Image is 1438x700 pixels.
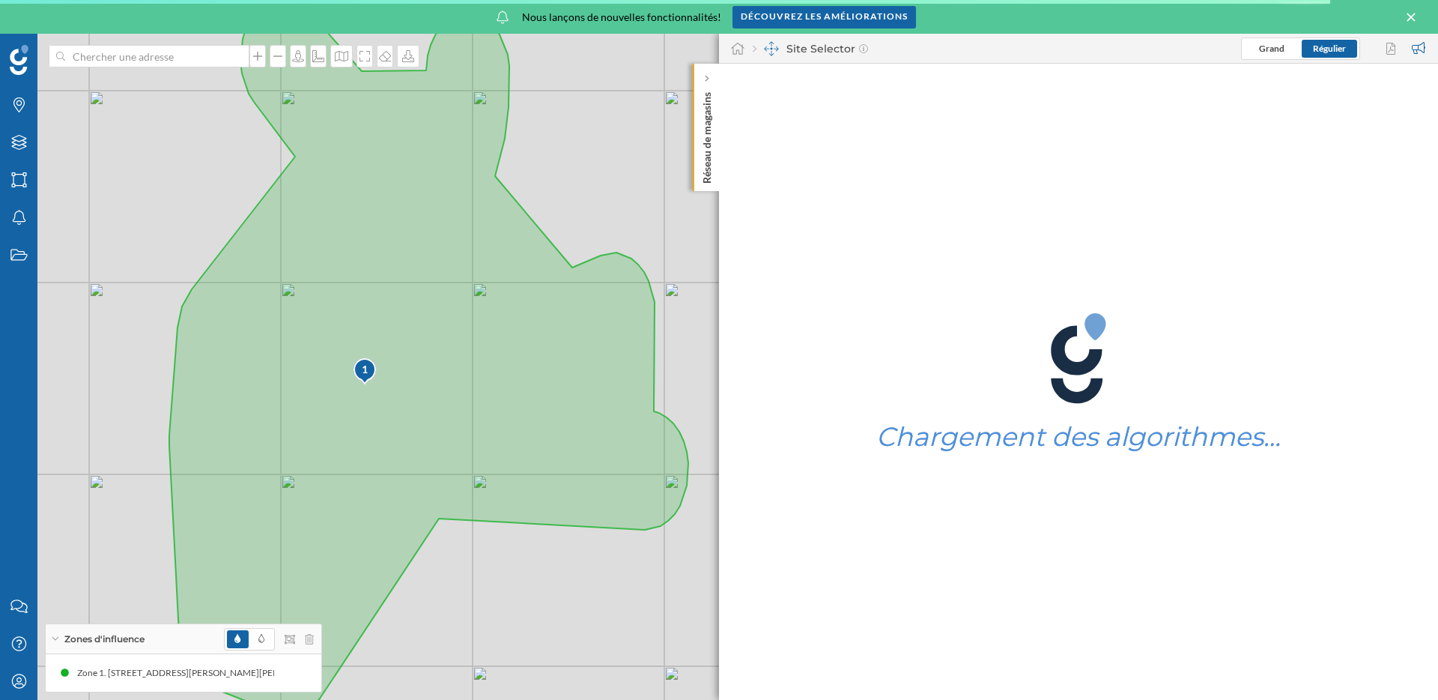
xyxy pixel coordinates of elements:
div: Site Selector [753,41,868,56]
div: Zone 1. [STREET_ADDRESS][PERSON_NAME][PERSON_NAME] (3 min À pied) [77,666,392,681]
img: Logo Geoblink [10,45,28,75]
span: Zones d'influence [64,633,145,646]
div: 1 [353,357,375,384]
div: 1 [353,362,377,377]
span: Régulier [1313,43,1346,54]
span: Nous lançons de nouvelles fonctionnalités! [522,10,721,25]
img: pois-map-marker.svg [353,357,378,387]
p: Réseau de magasins [700,86,715,184]
span: Grand [1259,43,1284,54]
span: Assistance [30,10,103,24]
h1: Chargement des algorithmes… [876,423,1281,451]
img: dashboards-manager.svg [764,41,779,56]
